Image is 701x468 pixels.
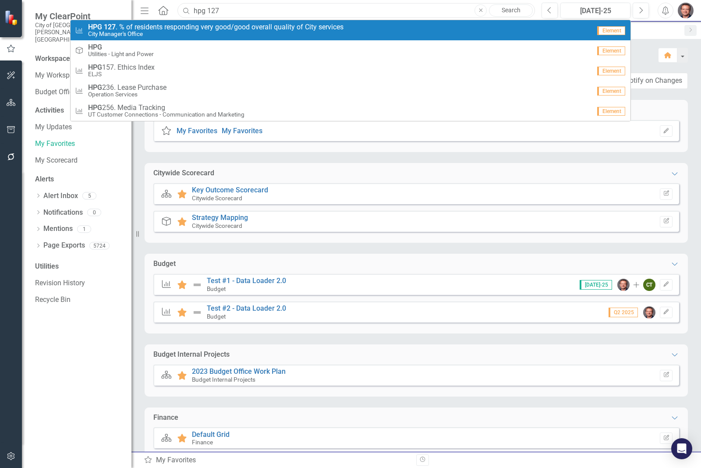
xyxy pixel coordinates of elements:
[153,168,214,178] div: Citywide Scorecard
[597,26,625,35] span: Element
[4,10,20,25] img: ClearPoint Strategy
[660,125,673,137] button: Set Home Page
[207,285,226,292] small: Budget
[597,107,625,116] span: Element
[35,295,123,305] a: Recycle Bin
[643,279,655,291] div: CT
[35,262,123,272] div: Utilities
[35,122,123,132] a: My Updates
[89,242,110,249] div: 5724
[88,91,166,98] small: Operation Services
[43,224,73,234] a: Mentions
[192,430,230,439] a: Default Grid
[153,259,176,269] div: Budget
[597,87,625,96] span: Element
[153,413,178,423] div: Finance
[609,308,638,317] span: Q2 2025
[35,174,123,184] div: Alerts
[153,350,230,360] div: Budget Internal Projects
[35,278,123,288] a: Revision History
[563,6,627,16] div: [DATE]-25
[643,306,655,319] img: Lawrence Pollack
[597,67,625,75] span: Element
[35,139,123,149] a: My Favorites
[177,127,217,135] a: My Favorites
[88,104,244,112] span: 256. Media Tracking
[71,81,630,101] a: 236. Lease PurchaseOperation ServicesElement
[71,20,630,40] a: . % of residents responding very good/good overall quality of City servicesCity Manager's OfficeE...
[177,3,535,18] input: Search ClearPoint...
[207,277,286,285] a: Test #1 - Data Loader 2.0
[222,127,262,135] a: My Favorites
[43,241,85,251] a: Page Exports
[88,64,155,71] span: 157. Ethics Index
[671,438,692,459] div: Open Intercom Messenger
[617,279,630,291] img: Lawrence Pollack
[192,222,242,229] small: Citywide Scorecard
[77,225,91,233] div: 1
[192,186,268,194] a: Key Outcome Scorecard
[192,376,255,383] small: Budget Internal Projects
[35,106,123,116] div: Activities
[87,209,101,216] div: 0
[35,156,123,166] a: My Scorecard
[35,21,123,43] small: City of [GEOGRAPHIC_DATA][PERSON_NAME], [GEOGRAPHIC_DATA]
[82,192,96,200] div: 5
[43,191,78,201] a: Alert Inbox
[35,54,74,64] div: Workspaces
[35,11,123,21] span: My ClearPoint
[207,313,226,320] small: Budget
[560,3,630,18] button: [DATE]-25
[192,367,286,376] a: 2023 Budget Office Work Plan
[192,195,242,202] small: Citywide Scorecard
[88,71,155,78] small: ELJS
[35,87,123,97] a: Budget Office Workspace
[88,31,343,37] small: City Manager's Office
[489,4,533,17] a: Search
[678,3,694,18] img: Lawrence Pollack
[192,280,202,290] img: Not Defined
[88,84,166,92] span: 236. Lease Purchase
[88,111,244,118] small: UT Customer Connections - Communication and Marketing
[597,46,625,55] span: Element
[71,40,630,60] a: Utilities - Light and PowerElement
[35,71,123,81] a: My Workspace
[43,208,83,218] a: Notifications
[207,304,286,312] a: Test #2 - Data Loader 2.0
[88,23,343,31] span: . % of residents responding very good/good overall quality of City services
[192,213,248,222] a: Strategy Mapping
[192,439,213,446] small: Finance
[88,51,154,57] small: Utilities - Light and Power
[71,101,630,121] a: 256. Media TrackingUT Customer Connections - Communication and MarketingElement
[580,280,612,290] span: [DATE]-25
[625,76,682,86] div: Notify on Changes
[144,455,410,465] div: My Favorites
[192,307,202,318] img: Not Defined
[71,60,630,81] a: 157. Ethics IndexELJSElement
